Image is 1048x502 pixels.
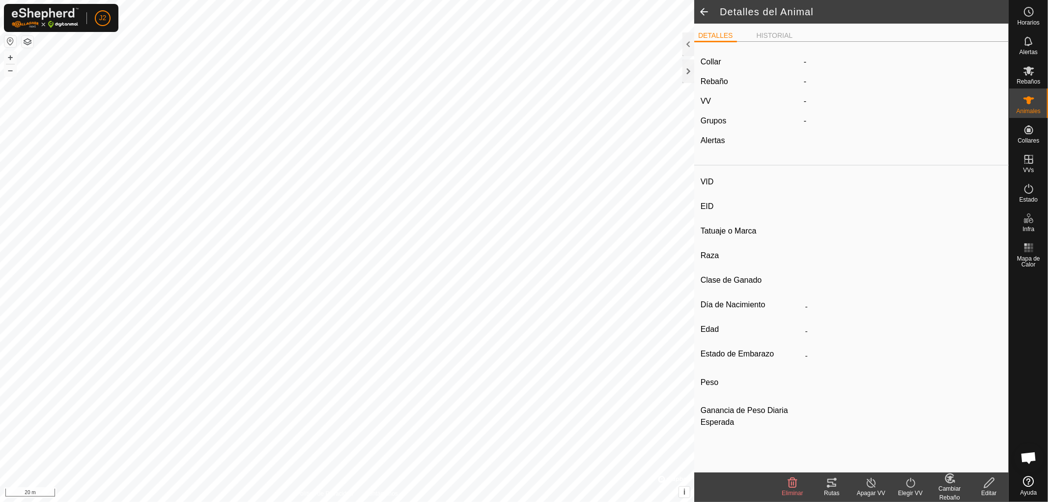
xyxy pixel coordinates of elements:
[365,489,398,498] a: Contáctenos
[1009,472,1048,500] a: Ayuda
[701,249,801,262] label: Raza
[4,52,16,63] button: +
[969,489,1009,498] div: Editar
[812,489,851,498] div: Rutas
[701,56,721,68] label: Collar
[1014,443,1044,472] div: Chat abierto
[12,8,79,28] img: Logo Gallagher
[720,6,1009,18] h2: Detalles del Animal
[800,115,1006,127] div: -
[701,225,801,237] label: Tatuaje o Marca
[1020,197,1038,203] span: Estado
[4,35,16,47] button: Restablecer Mapa
[1012,256,1046,267] span: Mapa de Calor
[851,489,891,498] div: Apagar VV
[701,200,801,213] label: EID
[701,323,801,336] label: Edad
[891,489,930,498] div: Elegir VV
[1022,226,1034,232] span: Infra
[1017,108,1041,114] span: Animales
[22,36,33,48] button: Capas del Mapa
[4,64,16,76] button: –
[1017,79,1040,85] span: Rebaños
[701,274,801,287] label: Clase de Ganado
[701,77,728,86] label: Rebaño
[930,484,969,502] div: Cambiar Rebaño
[804,77,806,86] span: -
[753,30,797,41] li: HISTORIAL
[1018,138,1039,144] span: Collares
[701,136,725,145] label: Alertas
[1023,167,1034,173] span: VVs
[701,97,711,105] label: VV
[694,30,737,42] li: DETALLES
[1020,49,1038,55] span: Alertas
[804,56,806,68] label: -
[701,372,801,393] label: Peso
[1020,490,1037,496] span: Ayuda
[1018,20,1040,26] span: Horarios
[683,488,685,496] span: i
[296,489,353,498] a: Política de Privacidad
[701,298,801,311] label: Día de Nacimiento
[701,348,801,360] label: Estado de Embarazo
[679,487,690,498] button: i
[701,176,801,188] label: VID
[701,405,801,428] label: Ganancia de Peso Diaria Esperada
[99,13,107,23] span: J2
[804,97,806,105] app-display-virtual-paddock-transition: -
[701,117,726,125] label: Grupos
[782,490,803,497] span: Eliminar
